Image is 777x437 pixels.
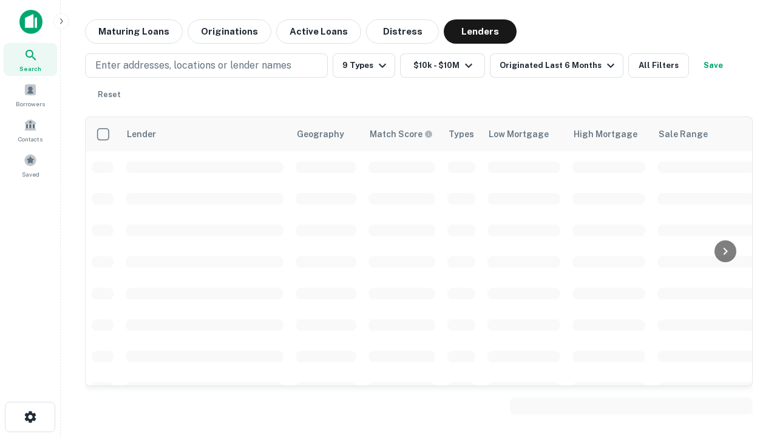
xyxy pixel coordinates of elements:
th: Lender [120,117,290,151]
div: Low Mortgage [489,127,549,141]
iframe: Chat Widget [716,301,777,359]
button: All Filters [628,53,689,78]
th: Types [441,117,481,151]
span: Contacts [18,134,42,144]
h6: Match Score [370,127,430,141]
div: Lender [127,127,156,141]
p: Enter addresses, locations or lender names [95,58,291,73]
img: capitalize-icon.png [19,10,42,34]
th: Geography [290,117,362,151]
button: $10k - $10M [400,53,485,78]
a: Contacts [4,113,57,146]
button: 9 Types [333,53,395,78]
button: Lenders [444,19,517,44]
a: Borrowers [4,78,57,111]
button: Reset [90,83,129,107]
div: Types [449,127,474,141]
span: Saved [22,169,39,179]
div: High Mortgage [574,127,637,141]
th: Low Mortgage [481,117,566,151]
div: Geography [297,127,344,141]
div: Originated Last 6 Months [500,58,618,73]
th: Sale Range [651,117,761,151]
th: Capitalize uses an advanced AI algorithm to match your search with the best lender. The match sco... [362,117,441,151]
a: Saved [4,149,57,181]
span: Borrowers [16,99,45,109]
button: Originations [188,19,271,44]
a: Search [4,43,57,76]
button: Save your search to get updates of matches that match your search criteria. [694,53,733,78]
span: Search [19,64,41,73]
button: Active Loans [276,19,361,44]
button: Distress [366,19,439,44]
button: Originated Last 6 Months [490,53,623,78]
button: Maturing Loans [85,19,183,44]
button: Enter addresses, locations or lender names [85,53,328,78]
div: Sale Range [659,127,708,141]
th: High Mortgage [566,117,651,151]
div: Capitalize uses an advanced AI algorithm to match your search with the best lender. The match sco... [370,127,433,141]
